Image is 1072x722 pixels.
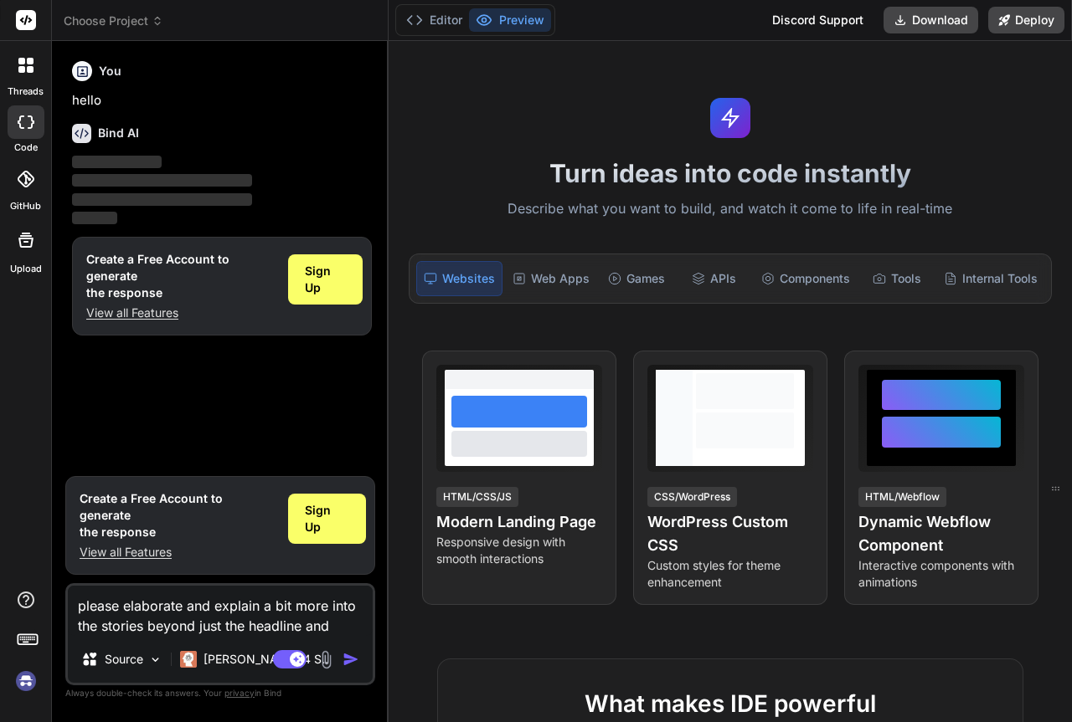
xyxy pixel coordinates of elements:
[647,510,813,557] h4: WordPress Custom CSS
[988,7,1064,33] button: Deploy
[343,651,359,668] img: icon
[937,261,1044,296] div: Internal Tools
[762,7,874,33] div: Discord Support
[204,651,328,668] p: [PERSON_NAME] 4 S..
[72,193,252,206] span: ‌
[506,261,596,296] div: Web Apps
[224,688,255,698] span: privacy
[436,487,518,507] div: HTML/CSS/JS
[148,653,162,667] img: Pick Models
[399,198,1062,220] p: Describe what you want to build, and watch it come to life in real-time
[10,262,42,276] label: Upload
[884,7,978,33] button: Download
[305,263,346,296] span: Sign Up
[436,510,602,534] h4: Modern Landing Page
[858,487,946,507] div: HTML/Webflow
[105,651,143,668] p: Source
[86,305,275,321] p: View all Features
[65,685,375,701] p: Always double-check its answers. Your in Bind
[72,174,252,187] span: ‌
[465,686,996,721] h2: What makes IDE powerful
[317,650,336,669] img: attachment
[12,667,40,695] img: signin
[180,651,197,668] img: Claude 4 Sonnet
[99,63,121,79] h6: You
[80,544,275,561] p: View all Features
[72,91,372,110] p: hello
[399,158,1062,188] h1: Turn ideas into code instantly
[68,586,373,636] textarea: please elaborate and explain a bit more into the stories beyond just the headline and
[86,251,275,301] h1: Create a Free Account to generate the response
[399,8,469,32] button: Editor
[860,261,934,296] div: Tools
[14,141,38,155] label: code
[647,557,813,591] p: Custom styles for theme enhancement
[80,490,275,540] h1: Create a Free Account to generate the response
[305,502,349,535] span: Sign Up
[755,261,857,296] div: Components
[858,557,1024,591] p: Interactive components with animations
[677,261,750,296] div: APIs
[469,8,551,32] button: Preview
[858,510,1024,557] h4: Dynamic Webflow Component
[647,487,737,507] div: CSS/WordPress
[436,534,602,567] p: Responsive design with smooth interactions
[8,84,44,99] label: threads
[10,199,41,213] label: GitHub
[72,212,117,224] span: ‌
[600,261,673,296] div: Games
[98,125,139,141] h6: Bind AI
[64,13,163,29] span: Choose Project
[416,261,502,296] div: Websites
[72,156,162,168] span: ‌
